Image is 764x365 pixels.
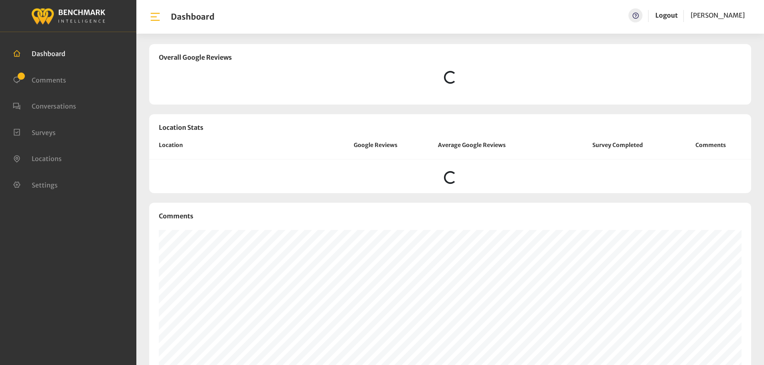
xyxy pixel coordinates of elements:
h3: Comments [159,212,742,220]
a: Settings [13,180,58,188]
a: Dashboard [13,49,65,57]
h1: Dashboard [171,12,215,22]
a: Surveys [13,128,56,136]
h3: Overall Google Reviews [159,54,742,61]
span: Locations [32,155,62,163]
th: Google Reviews [323,141,428,159]
a: Locations [13,154,62,162]
span: Comments [32,76,66,84]
h3: Location Stats [149,114,751,141]
a: Logout [655,11,678,19]
th: Survey Completed [565,141,671,159]
th: Comments [671,141,751,159]
span: Conversations [32,102,76,110]
span: Dashboard [32,50,65,58]
a: [PERSON_NAME] [691,8,745,22]
th: Average Google Reviews [428,141,565,159]
img: benchmark [31,6,105,26]
span: [PERSON_NAME] [691,11,745,19]
a: Comments [13,75,66,83]
span: Surveys [32,128,56,136]
a: Logout [655,8,678,22]
img: bar [149,11,161,23]
a: Conversations [13,101,76,109]
span: Settings [32,181,58,189]
th: Location [149,141,323,159]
